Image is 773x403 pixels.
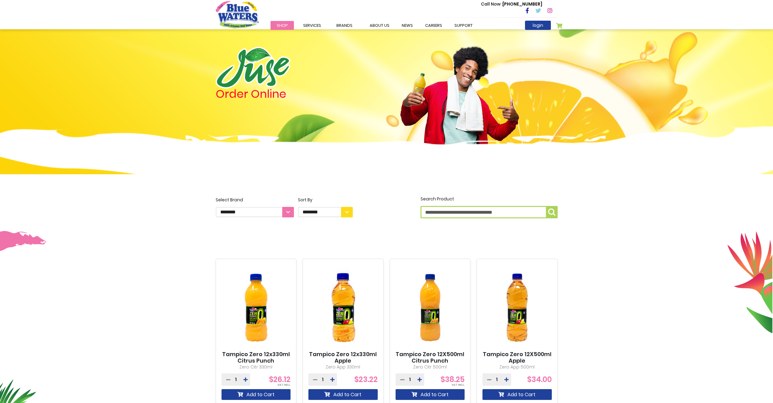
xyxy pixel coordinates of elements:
[308,364,378,370] p: Zero App 330ml
[448,21,479,30] a: support
[421,206,558,218] input: Search Product
[482,351,552,364] a: Tampico Zero 12X500ml Apple
[482,389,552,400] button: Add to Cart
[364,21,396,30] a: about us
[400,35,520,167] img: man.png
[419,21,448,30] a: careers
[354,374,378,384] span: $23.22
[396,389,465,400] button: Add to Cart
[396,351,465,364] a: Tampico Zero 12X500ml Citrus Punch
[396,264,465,351] img: Tampico Zero 12X500ml Citrus Punch
[303,23,321,28] span: Services
[546,206,558,218] button: Search Product
[308,389,378,400] button: Add to Cart
[277,23,288,28] span: Shop
[222,264,291,351] img: Tampico Zero 12x330ml Citrus Punch
[481,1,502,7] span: Call Now :
[525,21,551,30] a: login
[269,374,291,384] span: $26.12
[298,197,353,203] div: Sort By
[216,1,259,28] a: store logo
[222,351,291,364] a: Tampico Zero 12x330ml Citrus Punch
[222,364,291,370] p: Zero Citr 330ml
[216,197,294,217] label: Select Brand
[527,374,552,384] span: $34.00
[396,364,465,370] p: Zero Citr 500ml
[216,88,353,100] h4: Order Online
[222,389,291,400] button: Add to Cart
[441,374,465,384] span: $38.25
[548,208,555,216] img: search-icon.png
[336,23,352,28] span: Brands
[298,207,353,217] select: Sort By
[482,364,552,370] p: Zero App 500ml
[308,264,378,351] img: Tampico Zero 12x330ml Apple
[308,351,378,364] a: Tampico Zero 12x330ml Apple
[481,1,542,7] p: [PHONE_NUMBER]
[482,264,552,351] img: Tampico Zero 12X500ml Apple
[421,196,558,218] label: Search Product
[216,47,290,88] img: logo
[396,21,419,30] a: News
[216,207,294,217] select: Select Brand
